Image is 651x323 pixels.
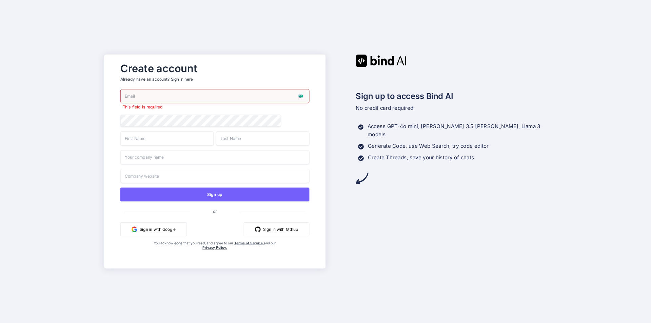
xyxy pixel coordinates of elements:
[356,172,368,185] img: arrow
[120,89,310,103] input: Email
[120,76,310,82] p: Already have an account?
[244,222,310,236] button: Sign in with Github
[356,55,407,67] img: Bind AI logo
[368,154,474,162] p: Create Threads, save your history of chats
[120,132,214,146] input: First Name
[120,104,310,110] p: This field is required
[234,241,264,245] a: Terms of Service
[356,90,547,102] h2: Sign up to access Bind AI
[216,132,309,146] input: Last Name
[120,169,310,183] input: Company website
[120,222,187,236] button: Sign in with Google
[368,142,489,150] p: Generate Code, use Web Search, try code editor
[120,187,310,201] button: Sign up
[171,76,193,82] div: Sign in here
[132,226,137,232] img: google
[356,104,547,112] p: No credit card required
[120,64,310,73] h2: Create account
[152,241,278,264] div: You acknowledge that you read, and agree to our and our
[255,226,261,232] img: github
[368,122,547,139] p: Access GPT-4o mini, [PERSON_NAME] 3.5 [PERSON_NAME], Llama 3 models
[202,245,227,250] a: Privacy Policy.
[120,150,310,164] input: Your company name
[190,204,240,219] span: or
